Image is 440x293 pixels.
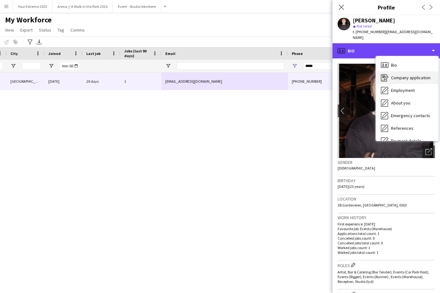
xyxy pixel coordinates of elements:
span: City [10,51,18,56]
img: Crew avatar or photo [338,63,435,158]
div: [PERSON_NAME] [353,18,395,23]
a: View [3,26,16,34]
div: Payment details [376,135,438,147]
div: Bio [376,59,438,71]
span: Comms [70,27,85,33]
input: Phone Filter Input [303,62,365,70]
span: Jobs (last 90 days) [124,49,150,58]
span: Last job [86,51,101,56]
input: Email Filter Input [177,62,284,70]
button: Event - Studio teknikere [113,0,161,13]
span: [DATE] (23 years) [338,184,364,189]
h3: Work history [338,215,435,220]
span: t. [PHONE_NUMBER] [353,29,386,34]
span: [DEMOGRAPHIC_DATA] [338,166,375,170]
span: Phone [292,51,303,56]
input: Joined Filter Input [60,62,79,70]
p: First experience: [DATE] [338,222,435,226]
div: [DATE] [45,73,82,90]
a: Comms [68,26,87,34]
h3: Birthday [338,178,435,183]
button: Open Filter Menu [292,63,297,69]
div: [PHONE_NUMBER] [288,73,369,90]
app-action-btn: Advanced filters [26,38,34,46]
button: Open Filter Menu [165,63,171,69]
span: Joined [48,51,61,56]
button: Arena // A Walk in the Park 2025 [52,0,113,13]
p: Cancelled jobs count: 0 [338,236,435,241]
span: Export [20,27,33,33]
div: 1 [120,73,162,90]
div: Open photos pop-in [422,146,435,158]
p: Cancelled jobs total count: 0 [338,241,435,245]
h3: Location [338,196,435,202]
span: | [EMAIL_ADDRESS][DOMAIN_NAME] [353,29,433,40]
span: References [391,125,413,131]
a: Tag [55,26,67,34]
button: Open Filter Menu [10,63,16,69]
div: Employment [376,84,438,97]
button: Your Extreme 2025 [13,0,52,13]
p: Worked jobs count: 1 [338,245,435,250]
div: Emergency contacts [376,109,438,122]
div: [GEOGRAPHIC_DATA] [7,73,45,90]
h3: Gender [338,159,435,165]
input: City Filter Input [22,62,41,70]
span: Not rated [357,24,372,28]
span: 2B Gardeveien, [GEOGRAPHIC_DATA], 0363 [338,203,407,207]
span: About you [391,100,410,106]
div: Bio [333,43,440,58]
span: Emergency contacts [391,113,430,118]
span: Artist, Bar & Catering (Bar Tender), Events (Car Park Host), Events (Rigger), Events (Runner) , E... [338,270,429,284]
span: My Workforce [5,15,52,25]
p: Applications total count: 1 [338,231,435,236]
button: Open Filter Menu [48,63,54,69]
div: 20 days [82,73,120,90]
a: Status [36,26,54,34]
div: About you [376,97,438,109]
p: Worked jobs total count: 1 [338,250,435,255]
h3: Roles [338,262,435,268]
span: Status [39,27,51,33]
span: Company application [391,75,431,81]
a: Export [18,26,35,34]
div: Company application [376,71,438,84]
span: Employment [391,87,415,93]
span: View [5,27,14,33]
span: Tag [58,27,64,33]
span: Payment details [391,138,421,144]
span: Bio [391,62,397,68]
p: Favourite job: Events (Warehouse) [338,226,435,231]
h3: Profile [333,3,440,11]
span: Email [165,51,175,56]
div: [EMAIL_ADDRESS][DOMAIN_NAME] [162,73,288,90]
div: References [376,122,438,135]
app-action-btn: Export XLSX [35,38,43,46]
